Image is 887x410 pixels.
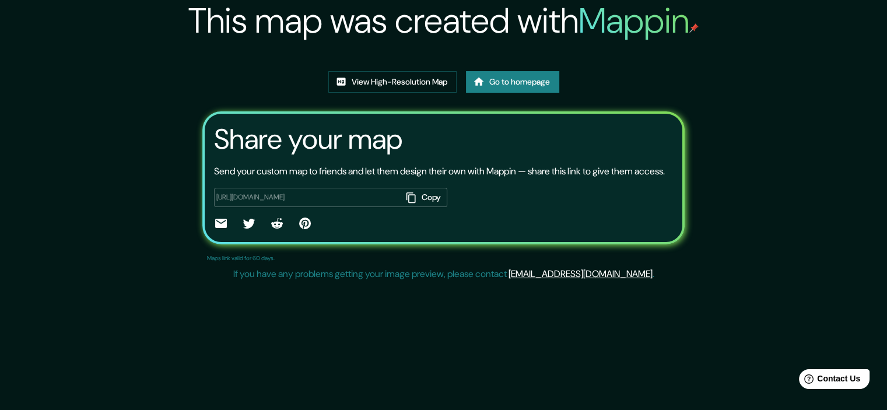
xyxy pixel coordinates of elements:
[233,267,654,281] p: If you have any problems getting your image preview, please contact .
[207,254,275,262] p: Maps link valid for 60 days.
[214,123,402,156] h3: Share your map
[783,365,874,397] iframe: Help widget launcher
[214,164,665,178] p: Send your custom map to friends and let them design their own with Mappin — share this link to gi...
[402,188,447,207] button: Copy
[328,71,457,93] a: View High-Resolution Map
[689,23,699,33] img: mappin-pin
[509,268,653,280] a: [EMAIL_ADDRESS][DOMAIN_NAME]
[466,71,559,93] a: Go to homepage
